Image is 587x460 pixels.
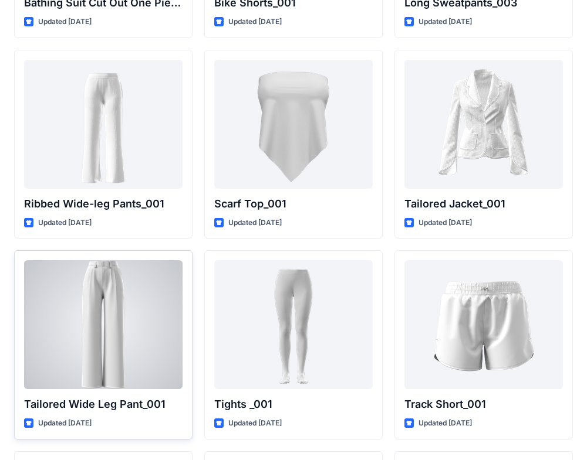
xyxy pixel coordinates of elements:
[228,16,282,28] p: Updated [DATE]
[24,196,183,212] p: Ribbed Wide-leg Pants_001
[38,417,92,430] p: Updated [DATE]
[24,396,183,413] p: Tailored Wide Leg Pant_001
[214,60,373,189] a: Scarf Top_001
[404,396,563,413] p: Track Short_001
[214,260,373,389] a: Tights _001
[419,217,472,229] p: Updated [DATE]
[24,60,183,189] a: Ribbed Wide-leg Pants_001
[404,196,563,212] p: Tailored Jacket_001
[24,260,183,389] a: Tailored Wide Leg Pant_001
[228,417,282,430] p: Updated [DATE]
[38,16,92,28] p: Updated [DATE]
[214,396,373,413] p: Tights _001
[228,217,282,229] p: Updated [DATE]
[214,196,373,212] p: Scarf Top_001
[404,60,563,189] a: Tailored Jacket_001
[38,217,92,229] p: Updated [DATE]
[419,16,472,28] p: Updated [DATE]
[404,260,563,389] a: Track Short_001
[419,417,472,430] p: Updated [DATE]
